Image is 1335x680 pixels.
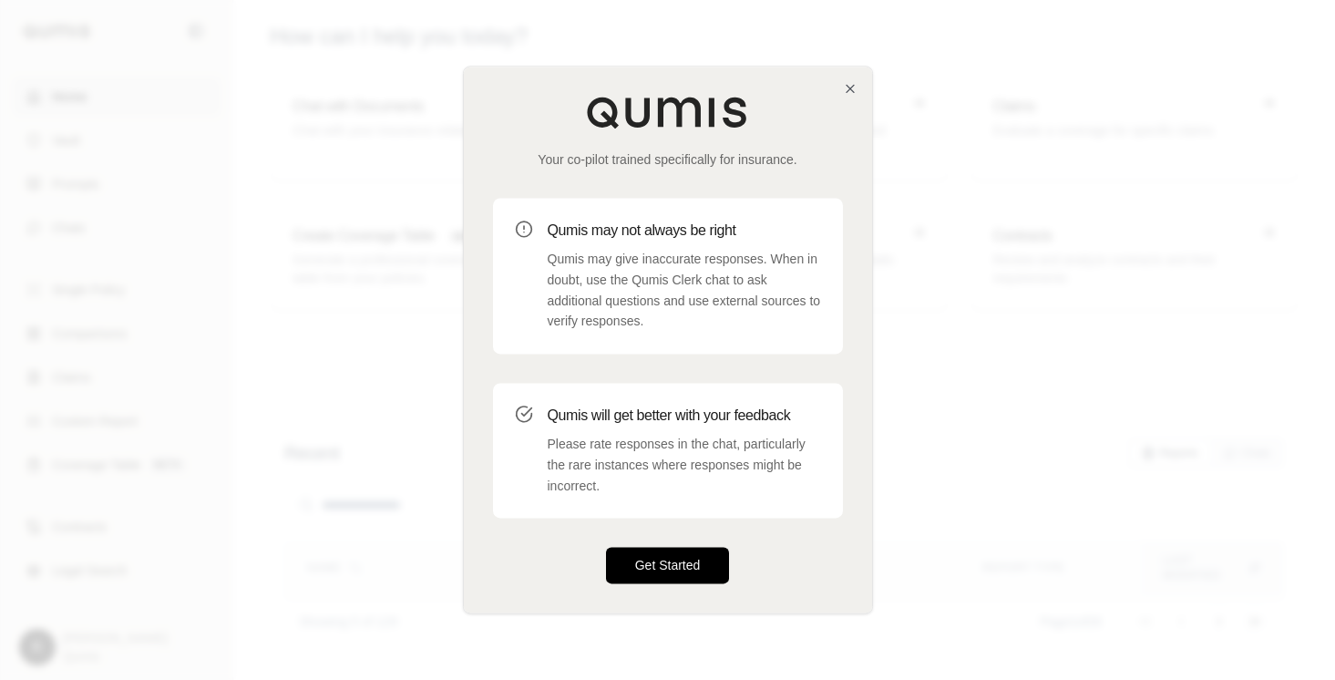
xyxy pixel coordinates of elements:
[548,249,821,332] p: Qumis may give inaccurate responses. When in doubt, use the Qumis Clerk chat to ask additional qu...
[548,434,821,496] p: Please rate responses in the chat, particularly the rare instances where responses might be incor...
[548,405,821,427] h3: Qumis will get better with your feedback
[586,96,750,129] img: Qumis Logo
[548,220,821,242] h3: Qumis may not always be right
[606,548,730,584] button: Get Started
[493,150,843,169] p: Your co-pilot trained specifically for insurance.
